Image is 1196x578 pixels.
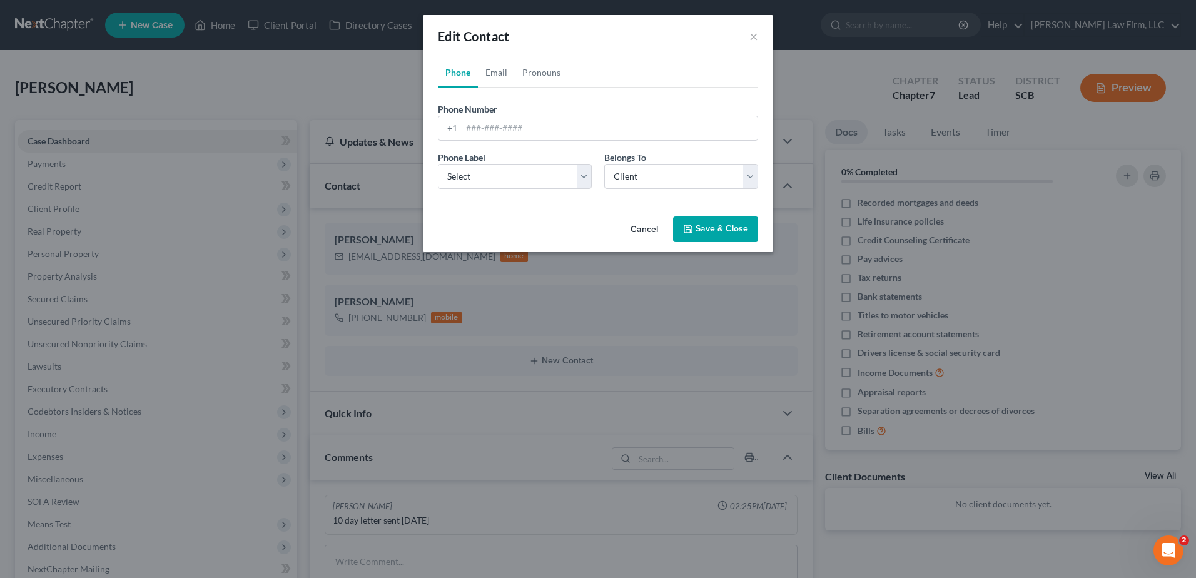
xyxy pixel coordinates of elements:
[438,104,497,114] span: Phone Number
[438,58,478,88] a: Phone
[515,58,568,88] a: Pronouns
[673,216,758,243] button: Save & Close
[1153,535,1183,565] iframe: Intercom live chat
[749,29,758,44] button: ×
[1179,535,1189,545] span: 2
[438,29,510,44] span: Edit Contact
[462,116,758,140] input: ###-###-####
[604,152,646,163] span: Belongs To
[438,152,485,163] span: Phone Label
[621,218,668,243] button: Cancel
[438,116,462,140] div: +1
[478,58,515,88] a: Email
